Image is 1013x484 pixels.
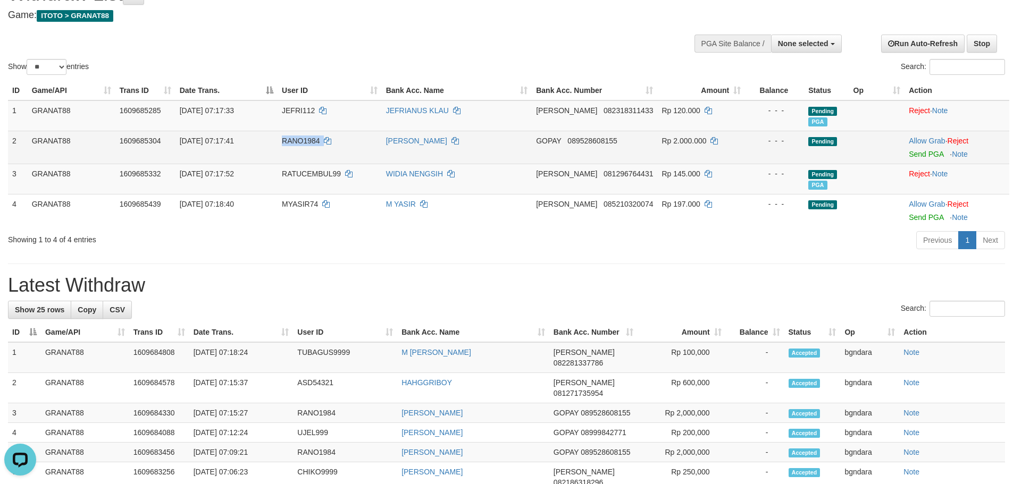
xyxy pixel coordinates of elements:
span: Pending [808,170,837,179]
td: Rp 100,000 [638,342,726,373]
span: Copy 082281337786 to clipboard [554,359,603,367]
span: Copy [78,305,96,314]
span: Accepted [789,429,821,438]
span: · [909,200,947,208]
a: Next [976,231,1005,249]
span: ITOTO > GRANAT88 [37,10,113,22]
input: Search: [930,59,1005,75]
td: Rp 600,000 [638,373,726,403]
label: Search: [901,59,1005,75]
a: Note [903,348,919,356]
span: Pending [808,137,837,146]
span: Copy 089528608155 to clipboard [581,409,630,417]
td: GRANAT88 [41,342,129,373]
span: [PERSON_NAME] [536,200,597,208]
a: Copy [71,301,103,319]
span: 1609685439 [120,200,161,208]
td: 4 [8,423,41,443]
span: RATUCEMBUL99 [282,169,341,178]
a: Reject [948,200,969,208]
td: - [726,443,784,462]
a: Reject [909,169,930,178]
span: Show 25 rows [15,305,64,314]
span: · [909,137,947,145]
td: bgndara [840,423,899,443]
span: [DATE] 07:17:33 [180,106,234,115]
th: Op: activate to sort column ascending [849,81,905,100]
td: 2 [8,131,28,164]
div: - - - [749,135,800,146]
a: Reject [948,137,969,145]
td: GRANAT88 [41,403,129,423]
td: Rp 2,000,000 [638,443,726,462]
th: Status: activate to sort column ascending [784,322,841,342]
a: [PERSON_NAME] [386,137,447,145]
span: [DATE] 07:17:41 [180,137,234,145]
span: [PERSON_NAME] [554,348,615,356]
th: User ID: activate to sort column ascending [278,81,382,100]
a: Allow Grab [909,137,945,145]
td: 2 [8,373,41,403]
span: Rp 2.000.000 [662,137,706,145]
div: - - - [749,168,800,179]
td: GRANAT88 [41,443,129,462]
span: None selected [778,39,828,48]
a: Note [903,409,919,417]
span: MYASIR74 [282,200,318,208]
td: bgndara [840,443,899,462]
td: 1609683456 [129,443,189,462]
td: [DATE] 07:18:24 [189,342,294,373]
td: Rp 2,000,000 [638,403,726,423]
td: 3 [8,164,28,194]
th: Bank Acc. Number: activate to sort column ascending [549,322,638,342]
th: Balance [745,81,804,100]
span: Copy 085210320074 to clipboard [604,200,653,208]
td: [DATE] 07:09:21 [189,443,294,462]
td: bgndara [840,342,899,373]
span: [DATE] 07:17:52 [180,169,234,178]
span: [PERSON_NAME] [554,378,615,387]
td: 3 [8,403,41,423]
a: Reject [909,106,930,115]
td: - [726,373,784,403]
a: Previous [916,231,959,249]
td: GRANAT88 [28,194,115,227]
a: Show 25 rows [8,301,71,319]
a: Note [903,378,919,387]
th: User ID: activate to sort column ascending [293,322,397,342]
span: Marked by bgndara [808,181,827,190]
td: 1 [8,100,28,131]
a: Note [952,213,968,222]
span: Pending [808,200,837,209]
span: CSV [110,305,125,314]
td: GRANAT88 [41,373,129,403]
a: Send PGA [909,213,943,222]
td: - [726,403,784,423]
span: GOPAY [554,428,579,437]
a: JEFRIANUS KLAU [386,106,449,115]
span: GOPAY [554,448,579,456]
a: Allow Grab [909,200,945,208]
th: Balance: activate to sort column ascending [726,322,784,342]
th: Action [899,322,1005,342]
span: [PERSON_NAME] [554,468,615,476]
a: Note [952,150,968,158]
span: GOPAY [554,409,579,417]
th: ID: activate to sort column descending [8,322,41,342]
span: RANO1984 [282,137,320,145]
td: · [905,100,1009,131]
span: 1609685304 [120,137,161,145]
th: Action [905,81,1009,100]
td: [DATE] 07:15:37 [189,373,294,403]
td: · [905,164,1009,194]
td: - [726,342,784,373]
div: - - - [749,105,800,116]
th: Trans ID: activate to sort column ascending [115,81,175,100]
span: [PERSON_NAME] [536,169,597,178]
span: Copy 081271735954 to clipboard [554,389,603,397]
span: Rp 197.000 [662,200,700,208]
a: [PERSON_NAME] [401,448,463,456]
th: Date Trans.: activate to sort column descending [175,81,278,100]
td: 1609684578 [129,373,189,403]
th: Bank Acc. Number: activate to sort column ascending [532,81,657,100]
